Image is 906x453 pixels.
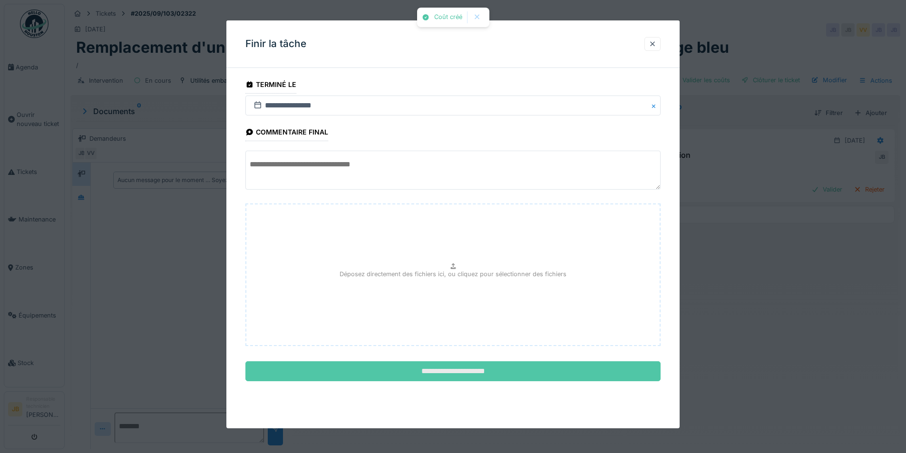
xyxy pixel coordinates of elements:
button: Close [650,96,661,116]
p: Déposez directement des fichiers ici, ou cliquez pour sélectionner des fichiers [340,270,566,279]
h3: Finir la tâche [245,38,306,50]
div: Commentaire final [245,125,328,141]
div: Terminé le [245,77,296,94]
div: Coût créé [434,13,462,21]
